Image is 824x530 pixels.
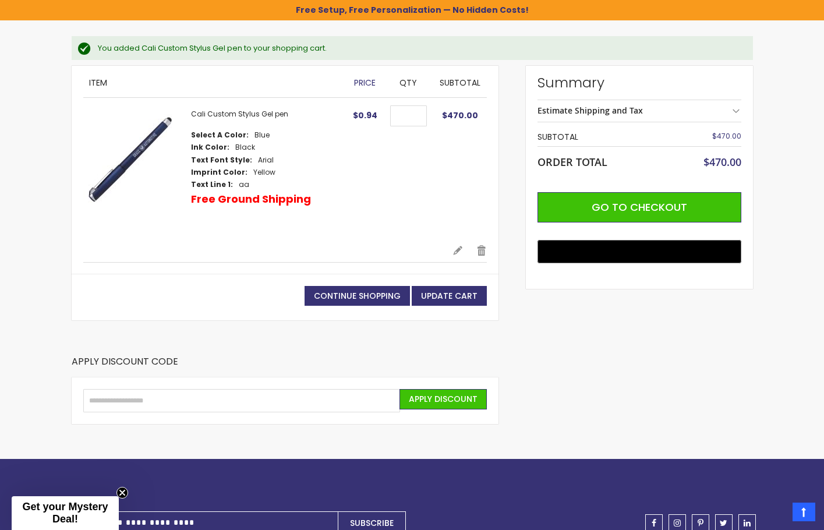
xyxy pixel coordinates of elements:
[72,355,178,377] strong: Apply Discount Code
[191,168,247,177] dt: Imprint Color
[744,519,751,527] span: linkedin
[191,192,311,206] p: Free Ground Shipping
[537,240,741,263] button: Buy with GPay
[720,519,727,527] span: twitter
[703,155,741,169] span: $470.00
[399,77,417,89] span: Qty
[421,290,478,302] span: Update Cart
[253,168,275,177] dd: Yellow
[254,130,270,140] dd: Blue
[698,519,703,527] span: pinterest
[537,192,741,222] button: Go to Checkout
[537,105,643,116] strong: Estimate Shipping and Tax
[652,519,656,527] span: facebook
[239,180,249,189] dd: aa
[83,109,191,232] a: Cali Custom Stylus Gel pen-Blue
[12,496,119,530] div: Get your Mystery Deal!Close teaser
[353,109,377,121] span: $0.94
[191,156,252,165] dt: Text Font Style
[409,393,478,405] span: Apply Discount
[537,73,741,92] strong: Summary
[537,153,607,169] strong: Order Total
[98,43,741,54] div: You added Cali Custom Stylus Gel pen to your shopping cart.
[191,143,229,152] dt: Ink Color
[674,519,681,527] span: instagram
[412,286,487,306] button: Update Cart
[83,109,179,206] img: Cali Custom Stylus Gel pen-Blue
[191,180,233,189] dt: Text Line 1
[305,286,410,306] a: Continue Shopping
[314,290,401,302] span: Continue Shopping
[354,77,376,89] span: Price
[258,156,274,165] dd: Arial
[191,130,249,140] dt: Select A Color
[440,77,480,89] span: Subtotal
[592,200,687,214] span: Go to Checkout
[235,143,255,152] dd: Black
[191,109,288,119] a: Cali Custom Stylus Gel pen
[350,517,394,529] span: Subscribe
[22,501,108,525] span: Get your Mystery Deal!
[537,128,673,146] th: Subtotal
[712,131,741,141] span: $470.00
[442,109,478,121] span: $470.00
[89,77,107,89] span: Item
[116,487,128,499] button: Close teaser
[793,503,815,521] a: Top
